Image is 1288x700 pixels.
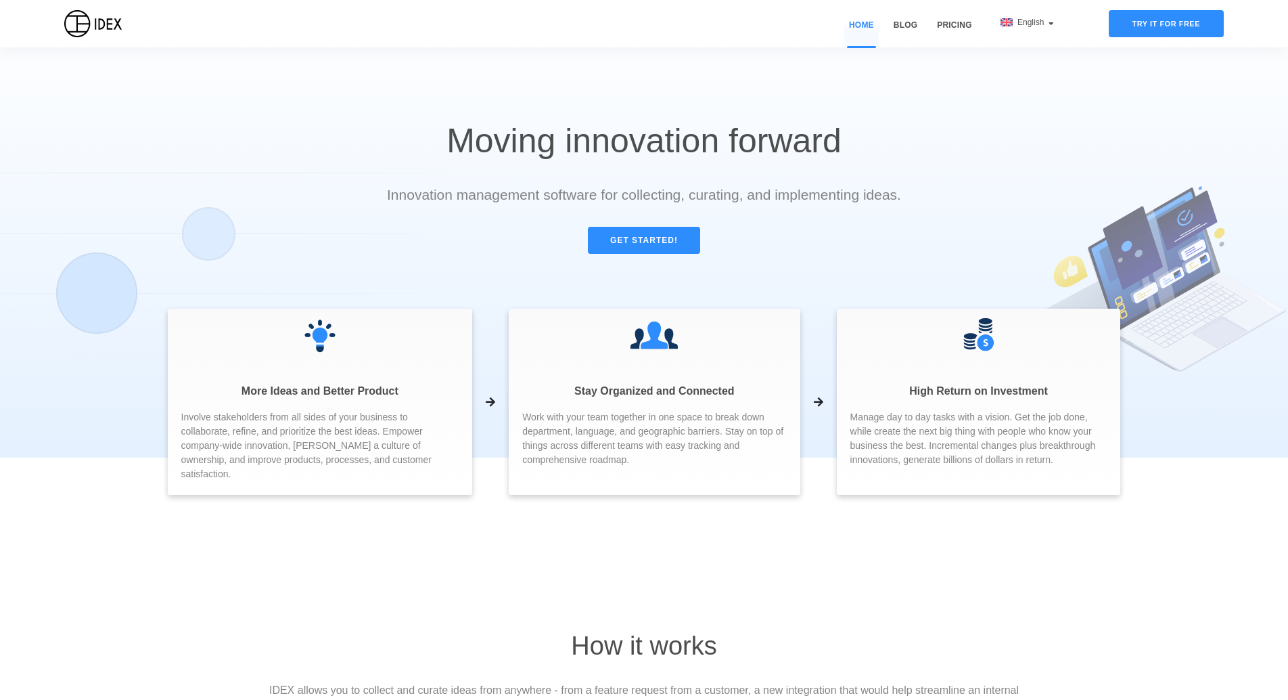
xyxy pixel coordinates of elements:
[844,19,879,47] a: Home
[64,10,122,37] img: IDEX Logo
[963,318,994,351] img: ...
[630,316,678,354] img: ...
[181,410,459,481] span: Involve stakeholders from all sides of your business to collaborate, refine, and prioritize the b...
[1017,18,1046,27] span: English
[522,410,786,467] span: Work with your team together in one space to break down department, language, and geographic barr...
[1001,16,1054,28] div: English
[354,184,934,205] p: Innovation management software for collecting, curating, and implementing ideas.
[932,19,976,47] a: Pricing
[850,410,1107,467] span: Manage day to day tasks with a vision. Get the job done, while create the next big thing with peo...
[588,227,700,254] a: Get started!
[301,316,339,354] img: ...
[1001,18,1013,26] img: flag
[181,383,459,399] p: More Ideas and Better Product
[850,383,1107,399] p: High Return on Investment
[889,19,922,47] a: Blog
[1109,10,1224,37] div: Try it for free
[522,383,786,399] p: Stay Organized and Connected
